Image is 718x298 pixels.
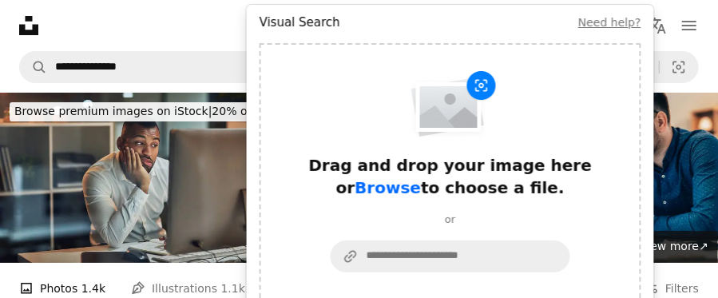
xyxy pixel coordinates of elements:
[291,154,610,199] div: Drag and drop your image here or to choose a file.
[355,178,421,197] span: Browse
[578,16,641,29] a: Need help?
[10,102,322,121] div: 20% off at iStock ↗
[640,240,708,252] span: View more ↗
[630,231,718,263] a: View more↗
[14,105,212,117] span: Browse premium images on iStock |
[260,14,340,31] h4: Visual Search
[641,10,673,42] button: Language
[19,16,38,35] a: Home — Unsplash
[221,280,245,297] span: 1.1k
[20,52,47,82] button: Search Unsplash
[660,52,698,82] button: Visual search
[331,212,570,228] div: or
[19,51,699,83] form: Find visuals sitewide
[673,10,705,42] button: Menu
[291,64,610,199] button: Drag and drop your image here orBrowseto choose a file.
